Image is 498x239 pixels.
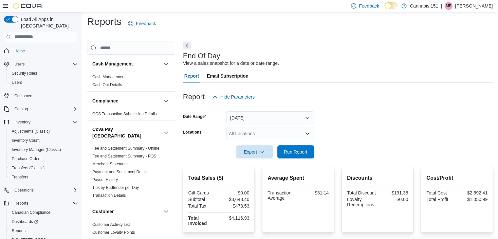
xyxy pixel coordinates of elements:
a: Dashboards [9,218,41,226]
button: Canadian Compliance [7,208,81,217]
button: Compliance [162,97,170,105]
h3: Compliance [92,98,118,104]
a: Payout History [92,177,118,182]
div: Cova Pay [GEOGRAPHIC_DATA] [87,144,175,202]
button: Reports [12,199,31,207]
span: Export [240,145,269,158]
div: Total Discount [347,190,376,195]
span: Merchant Statement [92,161,128,167]
a: Inventory Manager (Classic) [9,146,64,154]
a: Dashboards [7,217,81,226]
button: Purchase Orders [7,154,81,163]
button: Cash Management [162,60,170,68]
a: Tips by Budtender per Day [92,185,139,190]
button: Inventory [1,118,81,127]
a: Fee and Settlement Summary - POS [92,154,156,158]
button: Operations [12,186,36,194]
span: Security Roles [9,69,78,77]
a: OCS Transaction Submission Details [92,112,157,116]
span: Inventory Count [9,137,78,144]
button: Catalog [1,104,81,114]
div: $4,116.93 [220,215,249,221]
button: [DATE] [226,111,314,124]
span: Transfers [12,175,28,180]
span: Hide Parameters [220,94,255,100]
h2: Discounts [347,174,408,182]
span: OCS Transaction Submission Details [92,111,157,117]
button: Users [1,60,81,69]
div: Subtotal [188,197,217,202]
span: Home [12,47,78,55]
span: Cash Out Details [92,82,122,87]
a: Canadian Compliance [9,209,53,216]
div: -$191.35 [379,190,408,195]
a: Inventory Count [9,137,42,144]
button: Compliance [92,98,161,104]
p: Cannabis 151 [410,2,438,10]
button: Home [1,46,81,56]
a: Purchase Orders [9,155,44,163]
span: Canadian Compliance [9,209,78,216]
h2: Cost/Profit [426,174,488,182]
span: Canadian Compliance [12,210,50,215]
a: Users [9,79,25,86]
span: Fee and Settlement Summary - POS [92,154,156,159]
button: Next [183,42,191,49]
a: Transaction Details [92,193,126,198]
span: Reports [12,228,26,233]
span: Reports [14,201,28,206]
h3: Cash Management [92,61,133,67]
span: Dashboards [12,219,38,224]
a: Transfers (Classic) [9,164,47,172]
button: Cash Management [92,61,161,67]
span: Email Subscription [207,69,249,83]
strong: Total Invoiced [188,215,207,226]
a: Adjustments (Classic) [9,127,52,135]
span: Operations [14,188,34,193]
button: Open list of options [305,131,310,136]
label: Date Range [183,114,206,119]
span: Catalog [12,105,78,113]
button: Inventory [12,118,33,126]
span: Users [12,80,22,85]
div: Total Tax [188,203,217,209]
p: [PERSON_NAME] [455,2,493,10]
a: Security Roles [9,69,40,77]
div: $31.14 [300,190,329,195]
button: Transfers [7,173,81,182]
div: $0.00 [379,197,408,202]
div: $3,643.40 [220,197,249,202]
span: Adjustments (Classic) [9,127,78,135]
button: Customer [162,208,170,215]
span: Transfers (Classic) [9,164,78,172]
span: Inventory Manager (Classic) [12,147,61,152]
div: $473.53 [220,203,249,209]
button: Customer [92,208,161,215]
span: Cash Management [92,74,125,80]
div: Michael Fronte [445,2,452,10]
h2: Total Sales ($) [188,174,249,182]
span: Users [14,62,25,67]
span: Purchase Orders [12,156,42,161]
a: Customer Loyalty Points [92,230,135,235]
span: Fee and Settlement Summary - Online [92,146,159,151]
span: Adjustments (Classic) [12,129,50,134]
button: Operations [1,186,81,195]
span: Customers [14,93,33,99]
button: Users [7,78,81,87]
span: Report [184,69,199,83]
a: Feedback [125,17,158,30]
a: Merchant Statement [92,162,128,166]
span: Transfers [9,173,78,181]
span: Inventory Manager (Classic) [9,146,78,154]
span: Dashboards [9,218,78,226]
a: Reports [9,227,28,235]
span: Load All Apps in [GEOGRAPHIC_DATA] [18,16,78,29]
span: Inventory Count [12,138,40,143]
a: Payment and Settlement Details [92,170,148,174]
h3: End Of Day [183,52,220,60]
button: Cova Pay [GEOGRAPHIC_DATA] [92,126,161,139]
button: Catalog [12,105,30,113]
h1: Reports [87,15,121,28]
